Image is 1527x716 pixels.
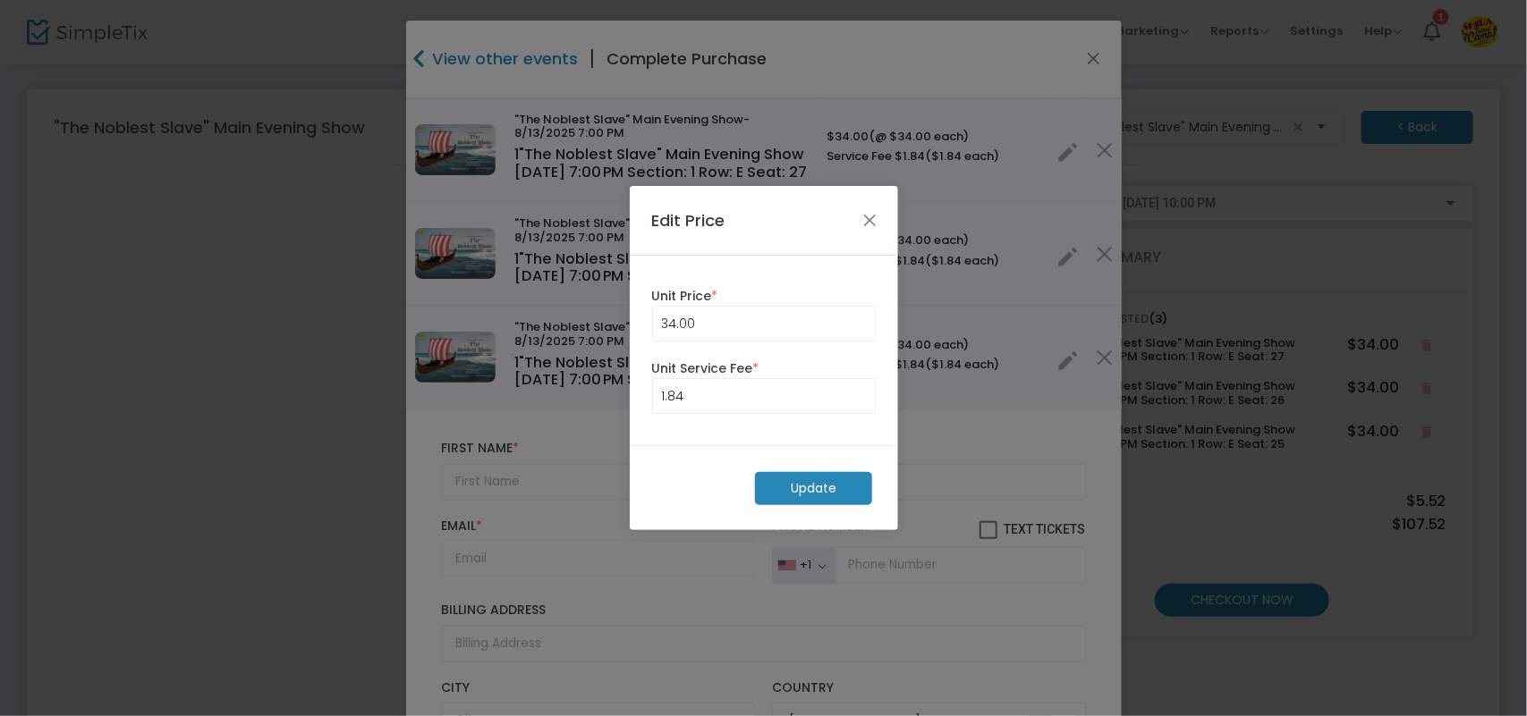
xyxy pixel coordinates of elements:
label: Unit Price [652,287,876,306]
input: Price [653,307,875,341]
button: Close [858,209,881,232]
m-button: Update [755,472,872,505]
input: Unit Service Fee [653,379,875,413]
label: Unit Service Fee [652,359,876,378]
h4: Edit Price [652,208,725,232]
